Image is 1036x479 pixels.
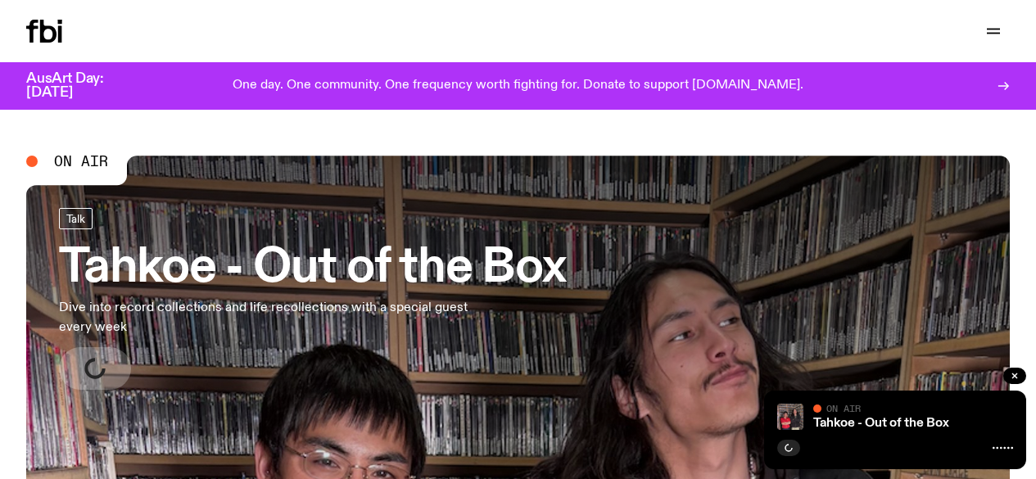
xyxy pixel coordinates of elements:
h3: Tahkoe - Out of the Box [59,246,565,291]
span: On Air [54,154,108,169]
span: On Air [826,403,861,413]
h3: AusArt Day: [DATE] [26,72,131,100]
a: Tahkoe - Out of the Box [813,417,949,430]
img: Matt Do & Tahkoe [777,404,803,430]
span: Talk [66,213,85,225]
a: Talk [59,208,93,229]
p: One day. One community. One frequency worth fighting for. Donate to support [DOMAIN_NAME]. [233,79,803,93]
a: Tahkoe - Out of the BoxDive into record collections and life recollections with a special guest e... [59,208,565,390]
p: Dive into record collections and life recollections with a special guest every week [59,298,478,337]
